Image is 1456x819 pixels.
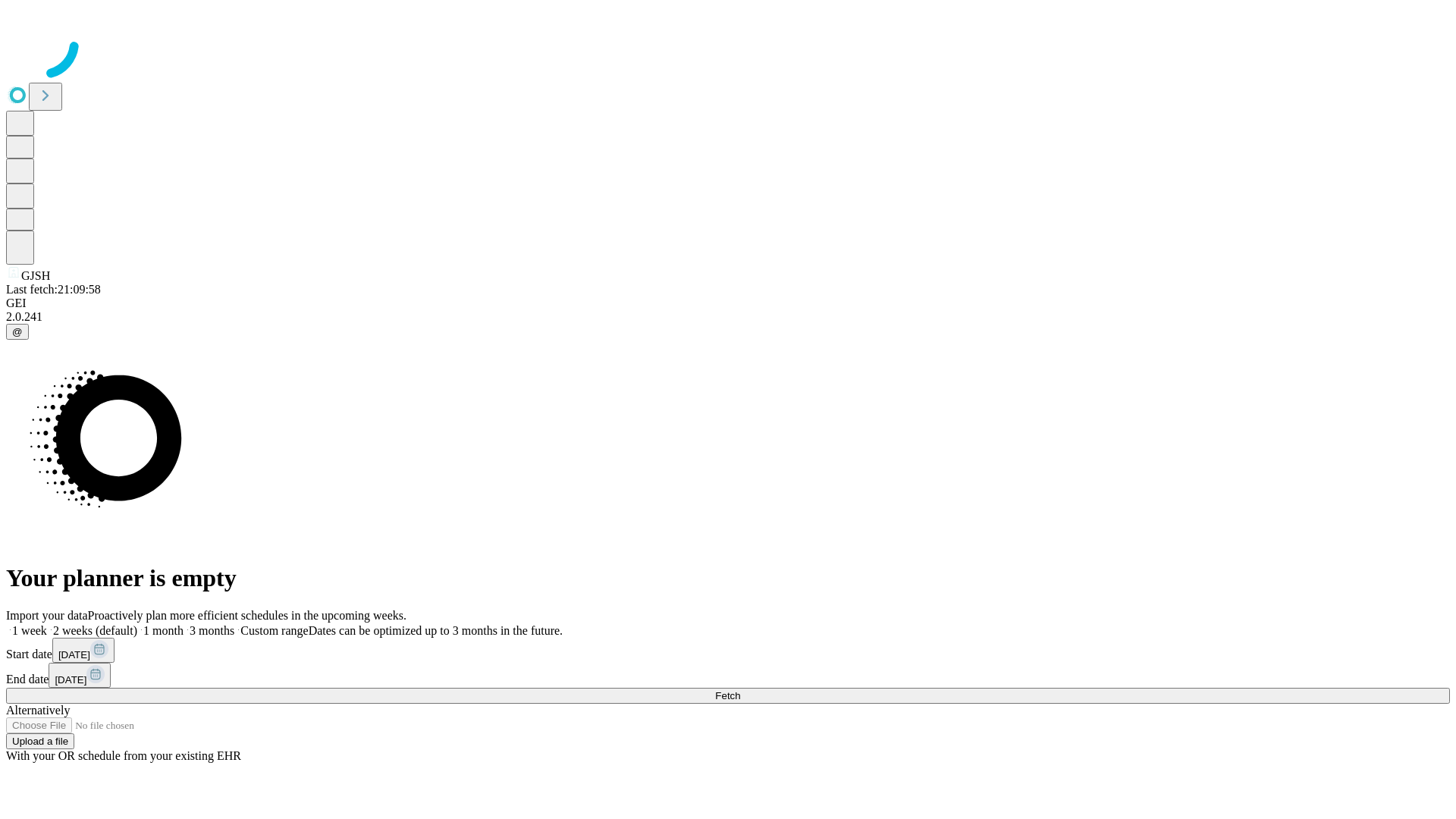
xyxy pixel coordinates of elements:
[6,609,88,622] span: Import your data
[53,624,137,637] span: 2 weeks (default)
[88,609,406,622] span: Proactively plan more efficient schedules in the upcoming weeks.
[6,749,241,762] span: With your OR schedule from your existing EHR
[6,564,1450,592] h1: Your planner is empty
[6,310,1450,324] div: 2.0.241
[6,733,74,749] button: Upload a file
[240,624,308,637] span: Custom range
[6,324,29,340] button: @
[12,326,23,337] span: @
[6,663,1450,688] div: End date
[143,624,184,637] span: 1 month
[190,624,234,637] span: 3 months
[6,704,70,717] span: Alternatively
[309,624,563,637] span: Dates can be optimized up to 3 months in the future.
[55,674,86,686] span: [DATE]
[6,297,1450,310] div: GEI
[715,690,740,701] span: Fetch
[12,624,47,637] span: 1 week
[6,283,101,296] span: Last fetch: 21:09:58
[52,638,115,663] button: [DATE]
[6,638,1450,663] div: Start date
[21,269,50,282] span: GJSH
[49,663,111,688] button: [DATE]
[6,688,1450,704] button: Fetch
[58,649,90,661] span: [DATE]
